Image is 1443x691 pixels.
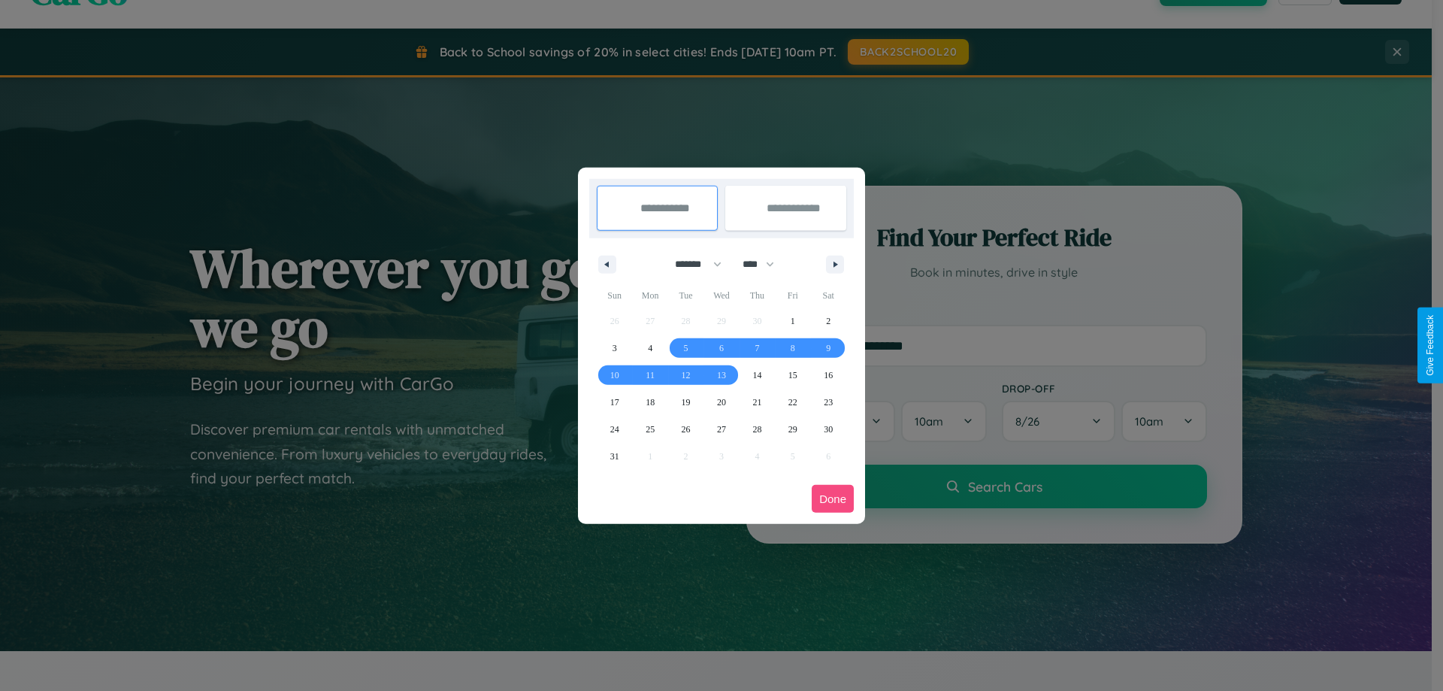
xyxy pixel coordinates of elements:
[717,416,726,443] span: 27
[740,283,775,308] span: Thu
[775,416,810,443] button: 29
[684,335,688,362] span: 5
[812,485,854,513] button: Done
[740,416,775,443] button: 28
[740,335,775,362] button: 7
[668,416,703,443] button: 26
[597,362,632,389] button: 10
[811,362,846,389] button: 16
[824,416,833,443] span: 30
[613,335,617,362] span: 3
[811,335,846,362] button: 9
[668,362,703,389] button: 12
[668,283,703,308] span: Tue
[826,308,830,335] span: 2
[668,389,703,416] button: 19
[703,416,739,443] button: 27
[775,308,810,335] button: 1
[668,335,703,362] button: 5
[788,389,797,416] span: 22
[597,283,632,308] span: Sun
[646,416,655,443] span: 25
[632,362,667,389] button: 11
[703,389,739,416] button: 20
[632,389,667,416] button: 18
[824,362,833,389] span: 16
[597,416,632,443] button: 24
[682,362,691,389] span: 12
[775,283,810,308] span: Fri
[740,362,775,389] button: 14
[811,416,846,443] button: 30
[811,283,846,308] span: Sat
[682,389,691,416] span: 19
[740,389,775,416] button: 21
[682,416,691,443] span: 26
[717,389,726,416] span: 20
[775,389,810,416] button: 22
[811,389,846,416] button: 23
[632,416,667,443] button: 25
[826,335,830,362] span: 9
[752,416,761,443] span: 28
[775,362,810,389] button: 15
[791,335,795,362] span: 8
[752,389,761,416] span: 21
[597,335,632,362] button: 3
[791,308,795,335] span: 1
[610,362,619,389] span: 10
[632,335,667,362] button: 4
[632,283,667,308] span: Mon
[752,362,761,389] span: 14
[755,335,759,362] span: 7
[610,389,619,416] span: 17
[703,283,739,308] span: Wed
[646,389,655,416] span: 18
[610,416,619,443] span: 24
[775,335,810,362] button: 8
[703,335,739,362] button: 6
[597,389,632,416] button: 17
[610,443,619,470] span: 31
[824,389,833,416] span: 23
[788,416,797,443] span: 29
[597,443,632,470] button: 31
[703,362,739,389] button: 13
[811,308,846,335] button: 2
[788,362,797,389] span: 15
[719,335,724,362] span: 6
[648,335,652,362] span: 4
[1425,315,1435,376] div: Give Feedback
[646,362,655,389] span: 11
[717,362,726,389] span: 13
